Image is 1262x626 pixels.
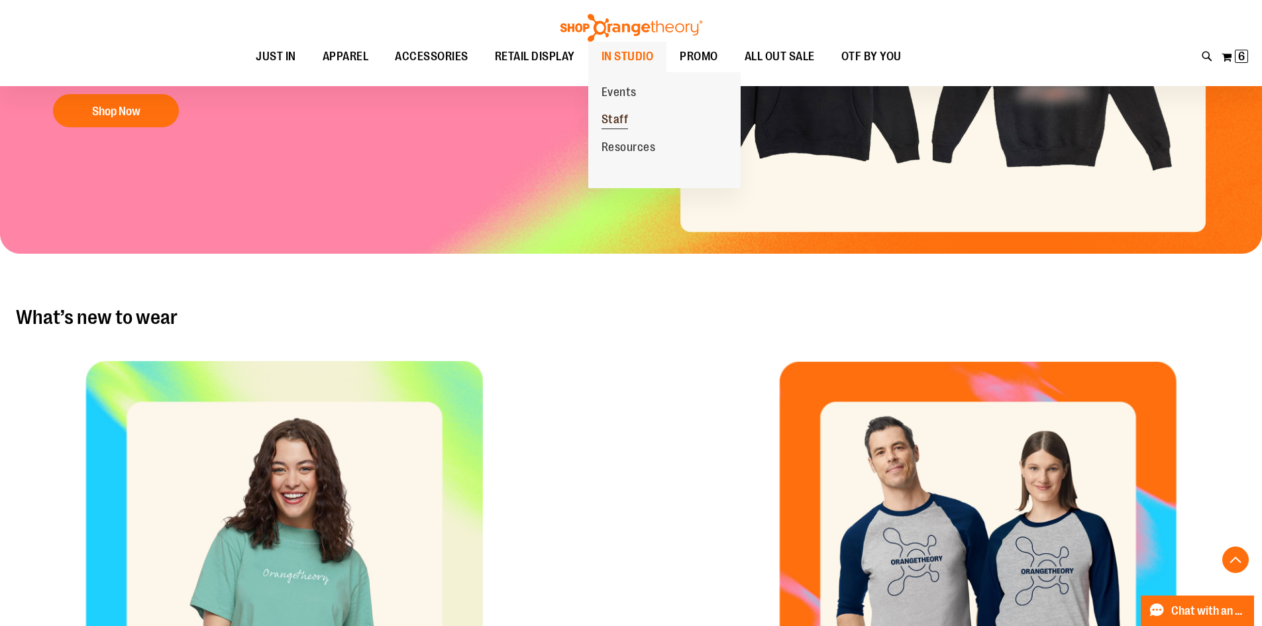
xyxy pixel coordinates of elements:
[53,94,179,127] button: Shop Now
[602,113,629,129] span: Staff
[323,42,369,72] span: APPAREL
[16,307,1246,328] h2: What’s new to wear
[558,14,704,42] img: Shop Orangetheory
[602,140,656,157] span: Resources
[256,42,296,72] span: JUST IN
[1141,596,1255,626] button: Chat with an Expert
[680,42,718,72] span: PROMO
[1171,605,1246,617] span: Chat with an Expert
[841,42,902,72] span: OTF BY YOU
[602,85,637,102] span: Events
[1222,547,1249,573] button: Back To Top
[745,42,815,72] span: ALL OUT SALE
[395,42,468,72] span: ACCESSORIES
[1238,50,1245,63] span: 6
[602,42,654,72] span: IN STUDIO
[495,42,575,72] span: RETAIL DISPLAY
